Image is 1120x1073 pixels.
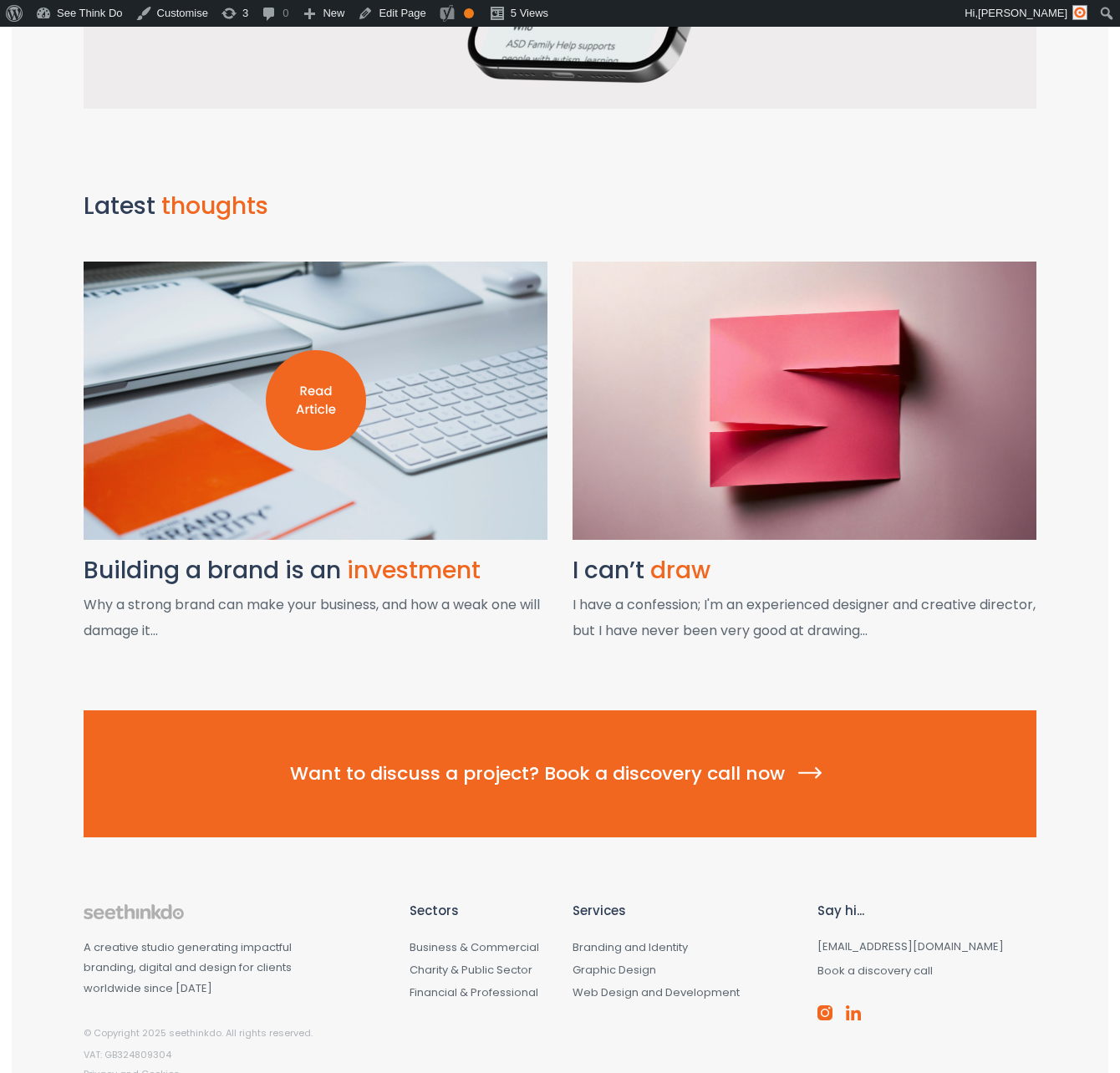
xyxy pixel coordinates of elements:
img: footer-logo.png [84,904,184,919]
p: © Copyright 2025 seethinkdo. All rights reserved. [84,1025,384,1042]
img: linkedin-brand.png [846,1005,861,1020]
a: [EMAIL_ADDRESS][DOMAIN_NAME] [817,938,1004,954]
span: Latest [84,190,155,222]
span: Building [84,554,180,587]
p: I have a confession; I'm an experienced designer and creative director, but I have never been ver... [573,592,1036,643]
p: Why a strong brand can make your business, and how a weak one will damage it... [84,592,547,643]
a: Read Article [84,262,547,540]
img: Read Article [266,350,366,450]
a: Graphic Design [573,962,656,978]
img: instagram-brand.png [817,1005,832,1020]
span: an [310,554,341,587]
span: draw [650,554,710,587]
span: brand [207,554,279,587]
h2: Latest thoughts [84,194,1036,220]
a: Web Design and Development [573,984,740,1000]
a: Charity & Public Sector [410,962,532,978]
a: Financial & Professional [410,984,538,1000]
a: Business & Commercial [410,939,539,955]
span: a [186,554,201,587]
h6: Say hi... [817,904,1037,918]
span: is [285,554,304,587]
a: Branding and Identity [573,939,688,955]
span: [PERSON_NAME] [978,7,1067,19]
h6: Services [573,904,792,918]
h2: I can’t draw [573,558,1036,584]
a: Book a discovery call [817,963,933,979]
p: VAT: GB324809304 [84,1046,384,1064]
a: Want to discuss a project? Book a discovery call now [84,710,1036,837]
span: investment [347,554,481,587]
span: thoughts [161,190,268,222]
h6: Sectors [410,904,547,918]
div: OK [464,8,474,18]
span: can’t [584,554,644,587]
span: I [573,554,578,587]
p: A creative studio generating impactful branding, digital and design for clients worldwide since [... [84,938,384,999]
span: Want to discuss a project? Book a discovery call now [290,760,830,786]
h2: Building a brand is an investment [84,558,547,584]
